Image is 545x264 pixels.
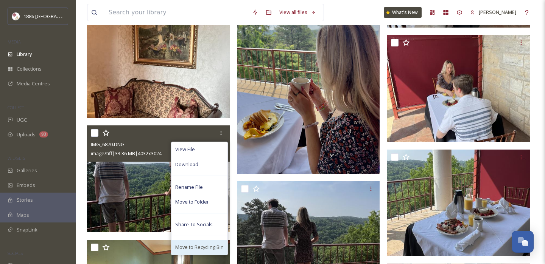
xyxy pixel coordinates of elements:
span: 1886 [GEOGRAPHIC_DATA] [23,12,83,20]
span: WIDGETS [8,155,25,161]
span: Embeds [17,182,35,189]
span: UGC [17,116,27,124]
input: Search your library [105,4,248,21]
div: 93 [39,131,48,137]
a: [PERSON_NAME] [466,5,520,20]
span: IMG_6870.DNG [91,141,125,148]
span: Maps [17,212,29,219]
span: Rename File [175,184,203,191]
span: MEDIA [8,39,21,45]
span: SnapLink [17,226,37,233]
span: Download [175,161,198,168]
span: COLLECT [8,105,24,110]
button: Open Chat [512,231,534,253]
span: Share To Socials [175,221,213,228]
span: Uploads [17,131,36,138]
span: [PERSON_NAME] [479,9,516,15]
span: Collections [17,65,42,73]
span: SOCIALS [8,250,23,256]
span: Media Centres [17,80,50,87]
span: Galleries [17,167,37,174]
span: View File [175,146,195,153]
span: Move to Folder [175,198,209,205]
span: Library [17,51,32,58]
span: Stories [17,196,33,204]
a: What's New [384,7,422,18]
span: Move to Recycling Bin [175,244,224,251]
img: logos.png [12,12,20,20]
span: image/tiff | 33.36 MB | 4032 x 3024 [91,150,162,157]
a: View all files [276,5,320,20]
